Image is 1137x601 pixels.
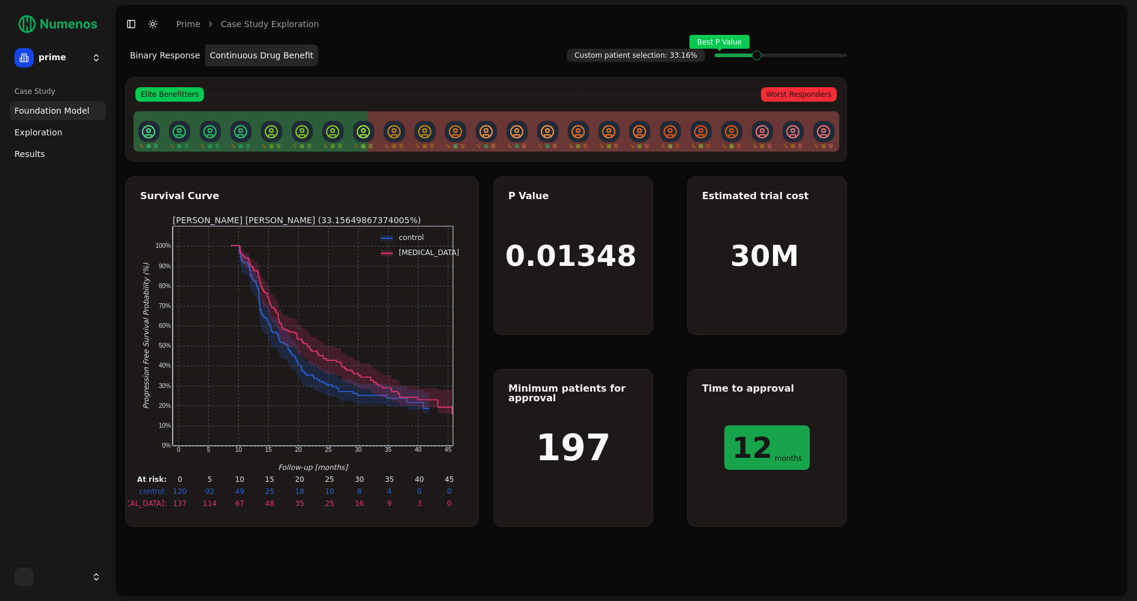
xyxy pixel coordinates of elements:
text: 50% [158,342,170,349]
text: 35 [384,446,392,453]
text: 15 [265,475,274,484]
text: 16 [354,499,363,508]
text: 5 [206,446,210,453]
button: Binary Response [125,45,205,66]
text: 9 [387,499,392,508]
span: prime [39,52,87,63]
text: Follow-up [months] [278,463,348,472]
text: 40% [158,362,170,369]
text: 20 [295,475,304,484]
text: 114 [203,499,217,508]
text: 49 [235,487,244,496]
text: 25 [265,487,274,496]
text: 100% [155,242,171,249]
text: control [399,233,424,242]
text: 0 [177,475,182,484]
a: Results [10,144,106,164]
text: At risk: [137,475,166,484]
button: prime [10,43,106,72]
text: 0 [417,487,422,496]
text: 90% [158,263,170,270]
text: 20% [158,402,170,409]
text: 137 [173,499,186,508]
text: 0 [447,487,452,496]
text: 0 [447,499,452,508]
h1: 0.01348 [505,241,637,270]
text: Progression Free Survival Probability (%) [142,263,150,409]
text: 10 [325,487,334,496]
h1: 30M [730,241,800,270]
span: Worst Responders [761,87,837,102]
span: Foundation Model [14,105,90,117]
text: 80% [158,283,170,289]
text: 40 [414,446,422,453]
text: 25 [325,475,334,484]
text: 40 [414,475,424,484]
text: 18 [295,487,304,496]
text: [MEDICAL_DATA] [399,248,459,257]
text: 67 [235,499,244,508]
text: 30% [158,383,170,389]
text: 4 [387,487,392,496]
text: 5 [207,475,212,484]
div: Survival Curve [140,191,464,201]
text: 45 [445,446,452,453]
div: Case Study [10,82,106,101]
span: Exploration [14,126,63,138]
a: Exploration [10,123,106,142]
text: 48 [265,499,274,508]
span: months [775,455,802,462]
span: Elite Benefitters [135,87,204,102]
h1: 12 [732,433,772,462]
text: 70% [158,303,170,309]
text: 0 [177,446,180,453]
text: 3 [417,499,422,508]
button: Continuous Drug Benefit [205,45,318,66]
text: 92 [205,487,214,496]
span: Custom patient selection: 33.16% [567,49,705,62]
h1: 197 [535,430,611,466]
text: 10 [235,446,242,453]
text: 35 [295,499,304,508]
text: 30 [355,446,362,453]
text: 10% [158,422,170,429]
nav: breadcrumb [176,18,319,30]
span: Results [14,148,45,160]
text: 8 [357,487,362,496]
text: [MEDICAL_DATA]: [103,499,166,508]
text: 25 [325,446,332,453]
span: Best P Value [689,35,750,49]
text: 15 [265,446,272,453]
text: 20 [295,446,302,453]
text: 60% [158,322,170,329]
text: 30 [354,475,363,484]
text: 25 [325,499,334,508]
text: 35 [384,475,393,484]
text: 0% [162,442,171,449]
text: 10 [235,475,244,484]
text: control: [139,487,167,496]
a: Foundation Model [10,101,106,120]
a: Case Study Exploration [221,18,319,30]
img: Numenos [10,10,106,39]
a: prime [176,18,200,30]
text: [PERSON_NAME] [PERSON_NAME] (33.15649867374005%) [173,215,421,225]
text: 45 [445,475,454,484]
text: 120 [173,487,186,496]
